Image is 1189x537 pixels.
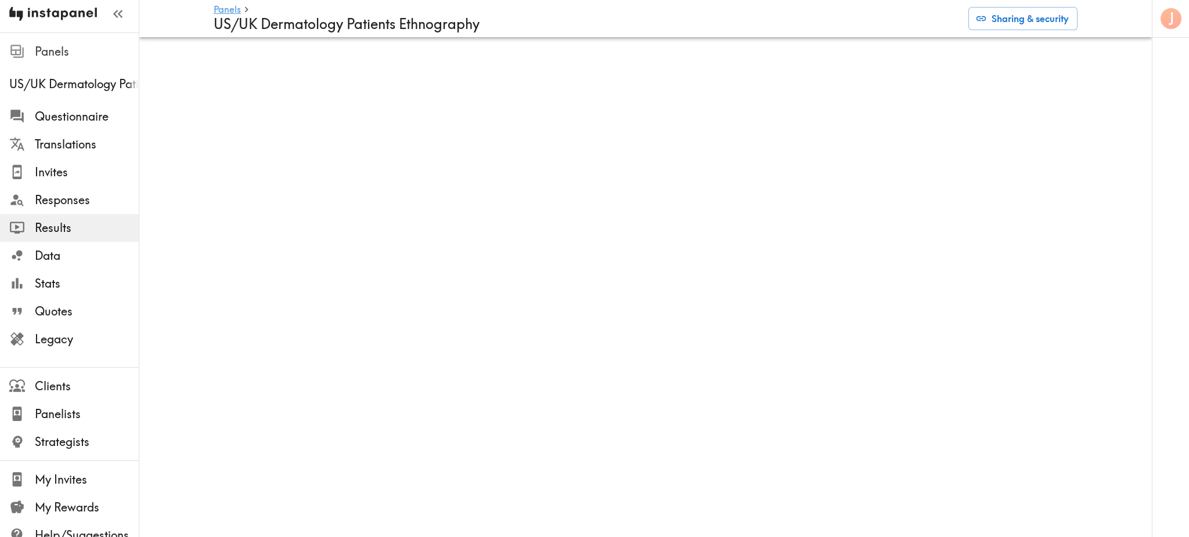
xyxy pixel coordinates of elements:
[35,434,139,450] span: Strategists
[9,76,139,92] span: US/UK Dermatology Patients Ethnography
[214,5,241,16] a: Panels
[35,136,139,153] span: Translations
[1159,7,1183,30] button: J
[35,406,139,422] span: Panelists
[35,275,139,292] span: Stats
[35,108,139,125] span: Questionnaire
[214,16,959,32] h4: US/UK Dermatology Patients Ethnography
[35,378,139,394] span: Clients
[35,43,139,60] span: Panels
[35,471,139,488] span: My Invites
[35,331,139,347] span: Legacy
[1169,9,1174,29] span: J
[35,164,139,180] span: Invites
[968,7,1078,30] button: Sharing & security
[35,303,139,320] span: Quotes
[35,192,139,208] span: Responses
[35,499,139,516] span: My Rewards
[35,220,139,236] span: Results
[35,248,139,264] span: Data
